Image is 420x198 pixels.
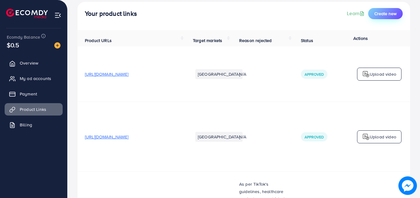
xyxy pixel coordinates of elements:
span: Billing [20,122,32,128]
span: Payment [20,91,37,97]
a: Product Links [5,103,63,116]
a: Payment [5,88,63,100]
img: image [398,176,417,195]
span: Approved [305,72,324,77]
span: Target markets [193,37,222,44]
img: logo [362,133,370,141]
img: logo [362,70,370,78]
a: My ad accounts [5,72,63,85]
span: $0.5 [7,40,19,49]
a: Overview [5,57,63,69]
li: [GEOGRAPHIC_DATA] [195,132,243,142]
span: Create new [374,11,397,17]
span: N/A [239,134,246,140]
img: menu [54,12,61,19]
span: Reason rejected [239,37,272,44]
span: Product Links [20,106,46,112]
img: image [54,42,60,48]
a: Learn [347,10,366,17]
span: Product URLs [85,37,112,44]
button: Create new [368,8,403,19]
span: Approved [305,134,324,140]
li: [GEOGRAPHIC_DATA] [195,69,243,79]
h4: Your product links [85,10,137,18]
p: Upload video [370,70,396,78]
span: [URL][DOMAIN_NAME] [85,71,128,77]
span: Overview [20,60,38,66]
span: N/A [239,71,246,77]
p: Upload video [370,133,396,141]
span: Status [301,37,313,44]
span: [URL][DOMAIN_NAME] [85,134,128,140]
span: My ad accounts [20,75,51,82]
a: Billing [5,119,63,131]
img: logo [6,9,48,18]
span: Actions [353,35,368,41]
span: Ecomdy Balance [7,34,40,40]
